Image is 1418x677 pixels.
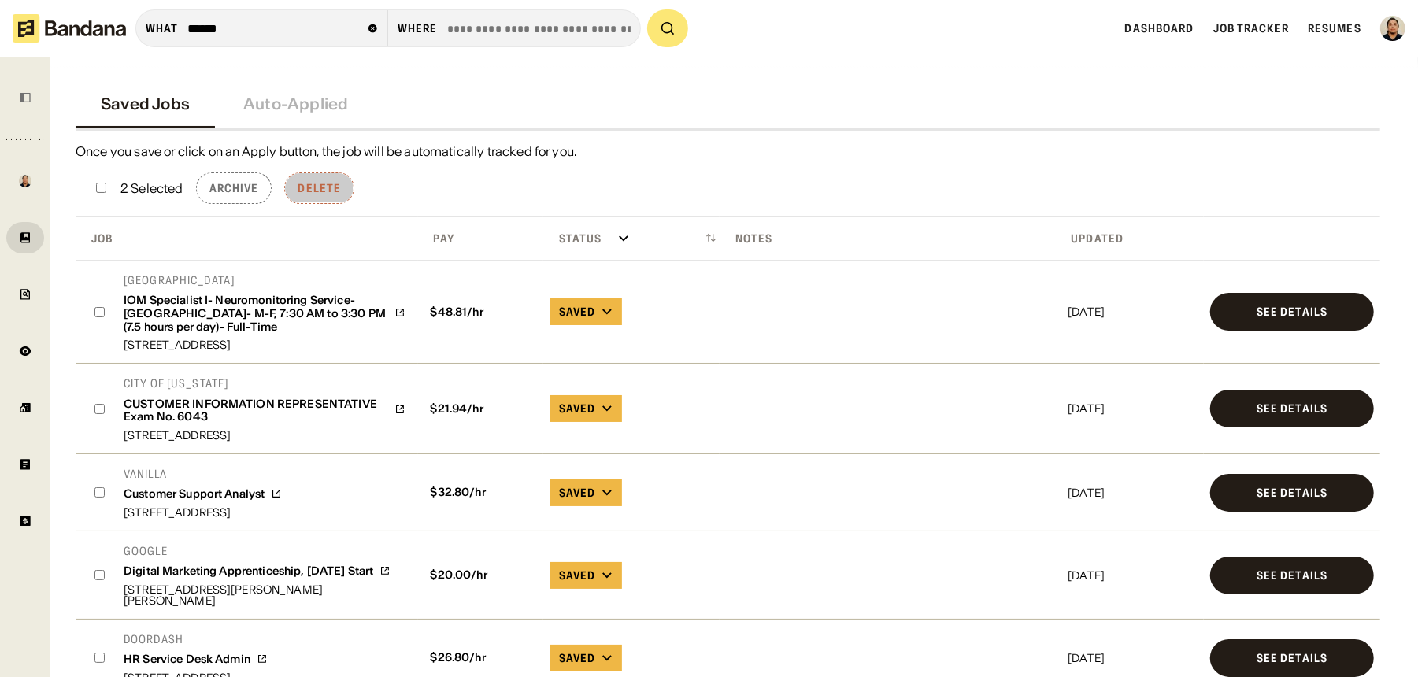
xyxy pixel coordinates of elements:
div: See Details [1257,570,1327,581]
div: $ 32.80 /hr [424,486,537,499]
div: See Details [1257,306,1327,317]
a: VanillaCustomer Support Analyst[STREET_ADDRESS] [124,467,282,518]
div: [DATE] [1068,487,1198,498]
a: Profile photo [6,165,44,197]
div: Once you save or click on an Apply button, the job will be automatically tracked for you. [76,143,1380,160]
div: Saved [559,401,596,416]
div: [DATE] [1068,306,1198,317]
div: See Details [1257,487,1327,498]
div: [STREET_ADDRESS] [124,339,405,350]
div: $ 21.94 /hr [424,402,537,416]
div: Google [124,544,405,558]
div: what [146,21,178,35]
div: Vanilla [124,467,282,481]
div: Where [398,21,438,35]
img: Bandana logotype [13,14,126,43]
a: Job Tracker [1213,21,1289,35]
a: Dashboard [1125,21,1194,35]
div: Status [546,231,602,246]
img: Profile photo [1380,16,1405,41]
div: DoorDash [124,632,268,646]
div: Saved [559,486,596,500]
div: Click toggle to sort ascending [723,227,1059,250]
div: Saved [559,305,596,319]
div: [DATE] [1068,403,1198,414]
div: Updated [1064,231,1124,246]
div: HR Service Desk Admin [124,653,250,666]
div: Archive [209,183,259,194]
div: Job [79,231,113,246]
a: Resumes [1308,21,1361,35]
div: Click toggle to sort descending [79,227,415,250]
a: [GEOGRAPHIC_DATA]IOM Specialist I- Neuromonitoring Service- [GEOGRAPHIC_DATA]- M-F, 7:30 AM to 3:... [124,273,405,351]
div: [GEOGRAPHIC_DATA] [124,273,405,287]
div: Click toggle to sort descending [1064,227,1201,250]
img: Profile photo [19,175,31,187]
div: Click toggle to sort ascending [546,227,716,250]
div: $ 20.00 /hr [424,568,537,582]
div: City of [US_STATE] [124,376,405,390]
div: Pay [421,231,454,246]
div: Delete [298,183,341,194]
div: See Details [1257,403,1327,414]
div: Notes [723,231,773,246]
div: [STREET_ADDRESS] [124,430,405,441]
div: $ 26.80 /hr [424,651,537,664]
div: [STREET_ADDRESS] [124,507,282,518]
div: Customer Support Analyst [124,487,265,501]
div: CUSTOMER INFORMATION REPRESENTATIVE Exam No. 6043 [124,398,388,424]
div: Saved [559,651,596,665]
div: [DATE] [1068,570,1198,581]
div: 2 Selected [120,182,183,194]
div: Click toggle to sort ascending [421,227,540,250]
a: City of [US_STATE]CUSTOMER INFORMATION REPRESENTATIVE Exam No. 6043[STREET_ADDRESS] [124,376,405,441]
div: See Details [1257,653,1327,664]
div: [DATE] [1068,653,1198,664]
a: GoogleDigital Marketing Apprenticeship, [DATE] Start[STREET_ADDRESS][PERSON_NAME][PERSON_NAME] [124,544,405,606]
div: IOM Specialist I- Neuromonitoring Service- [GEOGRAPHIC_DATA]- M-F, 7:30 AM to 3:30 PM (7.5 hours ... [124,294,388,333]
div: Saved [559,568,596,583]
div: [STREET_ADDRESS][PERSON_NAME][PERSON_NAME] [124,584,405,606]
div: Saved Jobs [101,94,190,113]
div: $ 48.81 /hr [424,305,537,319]
div: Auto-Applied [243,94,348,113]
div: Digital Marketing Apprenticeship, [DATE] Start [124,564,373,578]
